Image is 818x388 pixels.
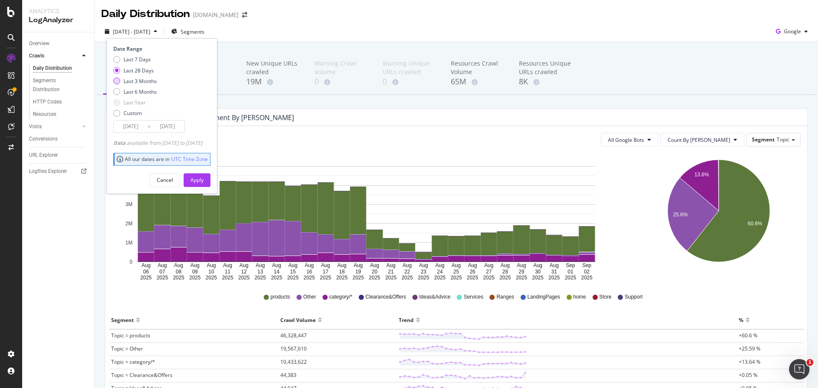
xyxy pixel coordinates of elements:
a: URL Explorer [29,151,88,160]
text: Aug [337,263,346,269]
text: Aug [207,263,216,269]
button: Apply [184,173,210,187]
div: Last 6 Months [113,88,157,95]
div: Analytics [29,7,87,15]
text: 2025 [450,275,462,281]
text: 2025 [173,275,184,281]
span: 10,433,622 [280,358,307,365]
span: +13.64 % [739,358,760,365]
div: Last 28 Days [124,67,154,74]
input: End Date [150,121,184,132]
text: Aug [550,263,559,269]
button: [DATE] - [DATE] [101,25,161,38]
text: Aug [288,263,297,269]
div: Logfiles Explorer [29,167,67,176]
div: Last 7 Days [124,56,151,63]
text: 09 [192,269,198,275]
div: Last 7 Days [113,56,157,63]
text: 18 [339,269,345,275]
div: Visits [29,122,42,131]
text: Aug [190,263,199,269]
svg: A chart. [112,153,620,281]
span: +25.59 % [739,345,760,352]
text: 2025 [548,275,560,281]
text: Aug [174,263,183,269]
text: 2025 [385,275,397,281]
div: % [739,313,743,327]
text: 10 [208,269,214,275]
text: 17 [323,269,329,275]
text: 2025 [238,275,250,281]
iframe: Intercom live chat [789,359,809,379]
span: Topic [777,136,789,143]
text: 2025 [255,275,266,281]
text: 11 [225,269,231,275]
div: Last 3 Months [124,78,157,85]
text: 07 [159,269,165,275]
text: 26 [469,269,475,275]
text: 2025 [222,275,233,281]
text: Aug [223,263,232,269]
a: Daily Distribution [33,64,88,73]
span: LandingPages [527,293,560,301]
text: 2025 [532,275,544,281]
text: 12 [241,269,247,275]
span: Topic = category/* [111,358,155,365]
div: Resources [33,110,56,119]
div: Custom [113,109,157,117]
span: 44,383 [280,371,297,379]
a: Conversions [29,135,88,144]
span: Count By Day [668,136,730,144]
div: Apply [190,176,204,184]
button: Segments [168,25,208,38]
div: LogAnalyzer [29,15,87,25]
div: Segments Distribution [33,76,80,94]
span: Clearance&Offers [366,293,406,301]
text: 2025 [157,275,168,281]
text: 2025 [287,275,299,281]
text: Aug [484,263,493,269]
div: All our dates are in [117,155,208,163]
text: 21 [388,269,394,275]
text: 16 [306,269,312,275]
div: Crawl Volume [280,313,316,327]
div: Conversions [29,135,58,144]
div: 0 [314,76,369,87]
text: Aug [517,263,526,269]
text: Aug [256,263,265,269]
text: 2025 [434,275,446,281]
text: 2025 [271,275,282,281]
text: 60.6% [748,221,762,227]
div: Overview [29,39,49,48]
text: 31 [551,269,557,275]
a: Logfiles Explorer [29,167,88,176]
div: Segment [111,313,134,327]
span: Segments [181,28,204,35]
a: Resources [33,110,88,119]
a: Segments Distribution [33,76,88,94]
text: Aug [403,263,412,269]
text: 06 [143,269,149,275]
span: home [573,293,586,301]
text: Aug [158,263,167,269]
text: 2025 [189,275,201,281]
text: Aug [272,263,281,269]
div: Last Year [113,99,157,106]
text: 2025 [483,275,495,281]
span: Google [784,28,801,35]
text: 30 [535,269,541,275]
text: 13 [257,269,263,275]
div: Resources Crawl Volume [451,59,505,76]
div: URL Explorer [29,151,58,160]
text: Aug [435,263,444,269]
text: 19 [355,269,361,275]
span: Topic = products [111,332,150,339]
div: Cancel [157,176,173,184]
span: 19,567,610 [280,345,307,352]
text: 2025 [467,275,478,281]
span: 1 [806,359,813,366]
div: available from [DATE] to [DATE] [113,139,202,147]
button: Count By [PERSON_NAME] [660,133,744,147]
text: 27 [486,269,492,275]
